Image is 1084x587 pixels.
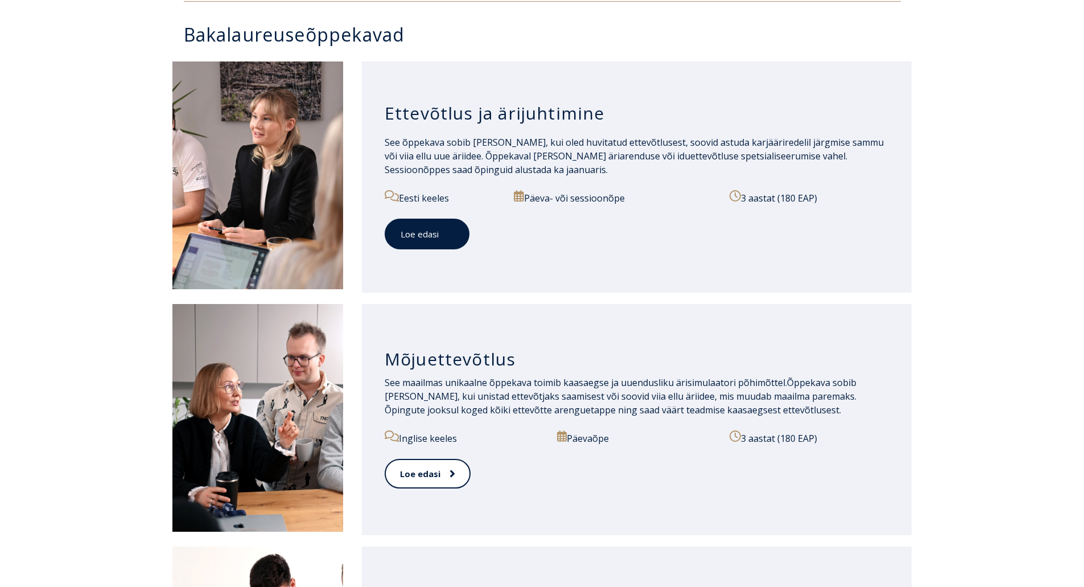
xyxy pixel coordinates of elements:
h3: Ettevõtlus ja ärijuhtimine [385,102,889,124]
a: Loe edasi [385,219,469,250]
h3: Mõjuettevõtlus [385,348,889,370]
span: See õppekava sobib [PERSON_NAME], kui oled huvitatud ettevõtlusest, soovid astuda karjääriredelil... [385,136,884,176]
p: 3 aastat (180 EAP) [729,430,877,445]
p: Eesti keeles [385,190,501,205]
span: See maailmas unikaalne õppekava toimib kaasaegse ja uuendusliku ärisimulaatori põhimõttel. [385,376,787,389]
a: Loe edasi [385,459,471,489]
img: Ettevõtlus ja ärijuhtimine [172,61,343,289]
p: 3 aastat (180 EAP) [729,190,889,205]
p: Päeva- või sessioonõpe [514,190,716,205]
h3: Bakalaureuseõppekavad [184,24,912,44]
span: Õppekava sobib [PERSON_NAME], kui unistad ettevõtjaks saamisest või soovid viia ellu äriidee, mis... [385,376,856,416]
img: Mõjuettevõtlus [172,304,343,532]
p: Inglise keeles [385,430,544,445]
p: Päevaõpe [557,430,716,445]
